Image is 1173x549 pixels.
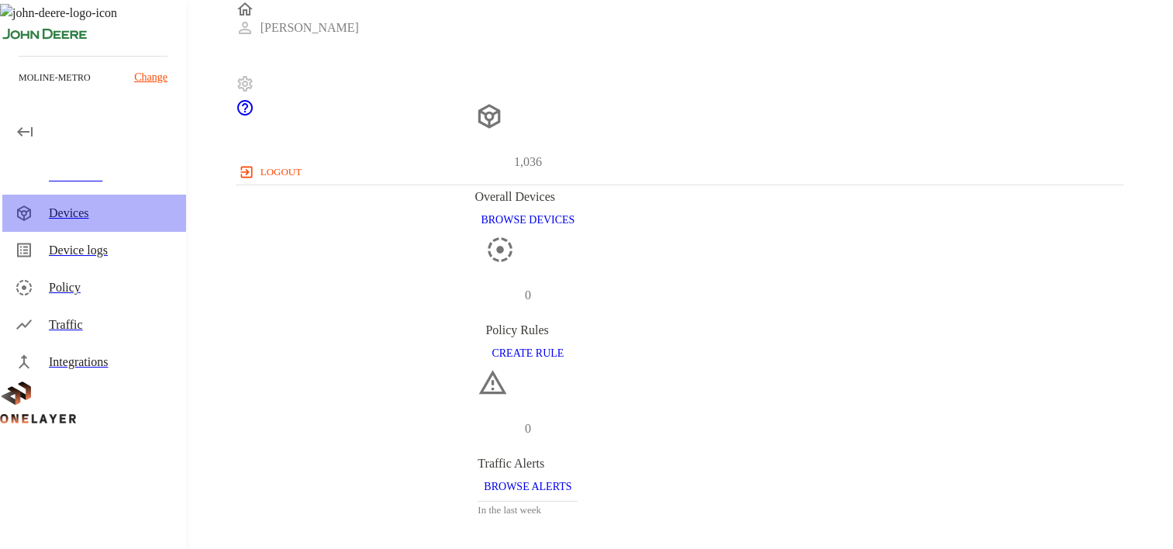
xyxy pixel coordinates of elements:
[474,212,581,226] a: BROWSE DEVICES
[236,160,308,185] button: logout
[236,160,1124,185] a: logout
[260,19,359,37] p: [PERSON_NAME]
[236,106,254,119] a: onelayer-support
[478,473,578,502] button: BROWSE ALERTS
[474,206,581,235] button: BROWSE DEVICES
[478,454,578,473] div: Traffic Alerts
[478,502,578,520] h3: In the last week
[478,479,578,492] a: BROWSE ALERTS
[236,106,254,119] span: Support Portal
[485,340,570,368] button: CREATE RULE
[485,321,570,340] div: Policy Rules
[525,286,531,305] p: 0
[474,188,581,206] div: Overall Devices
[485,346,570,359] a: CREATE RULE
[525,420,531,438] p: 0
